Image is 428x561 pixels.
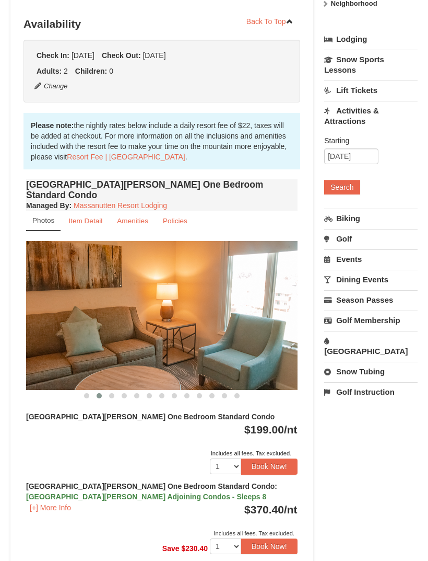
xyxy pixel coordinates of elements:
[74,201,167,210] a: Massanutten Resort Lodging
[26,502,75,513] button: [+] More Info
[26,482,277,501] strong: [GEOGRAPHIC_DATA][PERSON_NAME] One Bedroom Standard Condo
[324,135,410,146] label: Starting
[324,311,418,330] a: Golf Membership
[26,413,275,421] strong: [GEOGRAPHIC_DATA][PERSON_NAME] One Bedroom Standard Condo
[324,290,418,310] a: Season Passes
[284,503,298,516] span: /nt
[324,180,360,194] button: Search
[26,211,61,231] a: Photos
[117,217,148,225] small: Amenities
[75,67,107,75] strong: Children:
[68,217,102,225] small: Item Detail
[110,211,155,231] a: Amenities
[37,67,62,75] strong: Adults:
[67,153,185,161] a: Resort Fee | [GEOGRAPHIC_DATA]
[162,544,180,552] span: Save
[163,217,187,225] small: Policies
[324,382,418,402] a: Golf Instruction
[244,503,284,516] span: $370.40
[324,209,418,228] a: Biking
[241,459,298,474] button: Book Now!
[23,14,300,35] h3: Availability
[32,216,54,224] small: Photos
[324,81,418,100] a: Lift Tickets
[62,211,109,231] a: Item Detail
[102,51,141,60] strong: Check Out:
[72,51,94,60] span: [DATE]
[324,50,418,79] a: Snow Sports Lessons
[34,81,68,92] button: Change
[324,249,418,269] a: Events
[26,241,298,390] img: 18876286-190-c668afff.jpg
[324,229,418,248] a: Golf
[324,101,418,131] a: Activities & Attractions
[324,30,418,49] a: Lodging
[64,67,68,75] span: 2
[156,211,194,231] a: Policies
[37,51,69,60] strong: Check In:
[324,270,418,289] a: Dining Events
[26,493,266,501] span: [GEOGRAPHIC_DATA][PERSON_NAME] Adjoining Condos - Sleeps 8
[26,201,69,210] span: Managed By
[31,121,74,130] strong: Please note:
[142,51,165,60] span: [DATE]
[26,179,298,200] h4: [GEOGRAPHIC_DATA][PERSON_NAME] One Bedroom Standard Condo
[26,528,298,539] div: Includes all fees. Tax excluded.
[240,14,300,29] a: Back To Top
[26,201,72,210] strong: :
[181,544,208,552] span: $230.40
[26,448,298,459] div: Includes all fees. Tax excluded.
[109,67,113,75] span: 0
[275,482,277,490] span: :
[284,423,298,436] span: /nt
[324,331,418,361] a: [GEOGRAPHIC_DATA]
[244,423,298,436] strong: $199.00
[324,362,418,381] a: Snow Tubing
[241,539,298,554] button: Book Now!
[23,113,300,169] div: the nightly rates below include a daily resort fee of $22, taxes will be added at checkout. For m...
